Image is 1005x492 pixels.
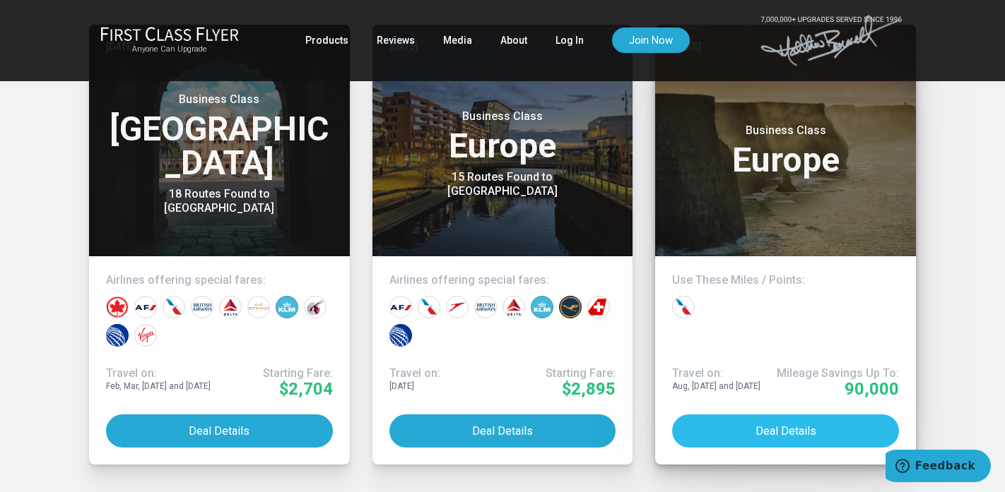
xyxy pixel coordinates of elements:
[100,26,239,41] img: First Class Flyer
[134,324,157,347] div: Virgin Atlantic
[191,296,213,318] div: British Airways
[446,296,469,318] div: Austrian Airlines‎
[531,296,553,318] div: KLM
[672,296,695,318] div: American miles
[414,170,591,198] div: 15 Routes Found to [GEOGRAPHIC_DATA]
[106,324,129,347] div: United
[377,28,415,53] a: Reviews
[500,28,527,53] a: About
[389,109,616,163] h3: Europe
[134,296,157,318] div: Air France
[414,109,591,124] small: Business Class
[89,25,350,464] a: [DATE]Business Class[GEOGRAPHIC_DATA]18 Routes Found to [GEOGRAPHIC_DATA]Airlines offering specia...
[389,324,412,347] div: United
[655,25,916,464] a: [DATE]Business ClassEuropeUse These Miles / Points:Travel on:Aug, [DATE] and [DATE]Mileage Saving...
[559,296,582,318] div: Lufthansa
[672,124,899,177] h3: Europe
[389,414,616,448] button: Deal Details
[389,296,412,318] div: Air France
[106,92,333,180] h3: [GEOGRAPHIC_DATA]
[587,296,610,318] div: Swiss
[100,44,239,54] small: Anyone Can Upgrade
[106,414,333,448] button: Deal Details
[131,92,307,107] small: Business Class
[389,273,616,287] h4: Airlines offering special fares:
[131,187,307,215] div: 18 Routes Found to [GEOGRAPHIC_DATA]
[418,296,440,318] div: American Airlines
[886,450,991,485] iframe: Opens a widget where you can find more information
[304,296,327,318] div: Qatar
[247,296,270,318] div: Etihad
[276,296,298,318] div: KLM
[163,296,185,318] div: American Airlines
[698,124,874,138] small: Business Class
[100,26,239,54] a: First Class FlyerAnyone Can Upgrade
[305,28,348,53] a: Products
[106,296,129,318] div: Air Canada
[219,296,242,318] div: Delta Airlines
[612,28,690,53] a: Join Now
[372,25,633,464] a: [DATE]Business ClassEurope15 Routes Found to [GEOGRAPHIC_DATA]Airlines offering special fares:Tra...
[556,28,584,53] a: Log In
[672,414,899,448] button: Deal Details
[443,28,472,53] a: Media
[502,296,525,318] div: Delta Airlines
[106,273,333,287] h4: Airlines offering special fares:
[474,296,497,318] div: British Airways
[672,273,899,287] h4: Use These Miles / Points:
